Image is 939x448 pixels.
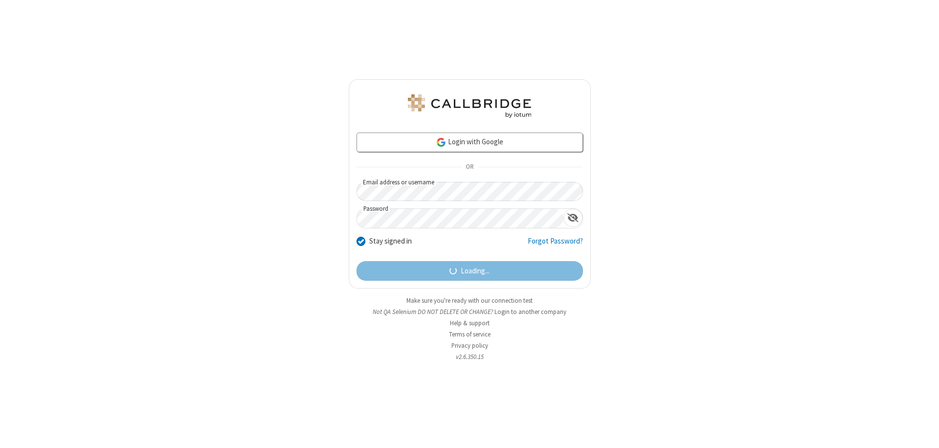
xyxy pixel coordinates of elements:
a: Help & support [450,319,490,327]
button: Login to another company [494,307,566,316]
a: Terms of service [449,330,491,338]
a: Login with Google [357,133,583,152]
iframe: Chat [915,423,932,441]
img: QA Selenium DO NOT DELETE OR CHANGE [406,94,533,118]
span: Loading... [461,266,490,277]
input: Password [357,209,563,228]
label: Stay signed in [369,236,412,247]
input: Email address or username [357,182,583,201]
a: Forgot Password? [528,236,583,254]
span: OR [462,160,477,174]
div: Show password [563,209,582,227]
a: Make sure you're ready with our connection test [406,296,533,305]
button: Loading... [357,261,583,281]
li: Not QA Selenium DO NOT DELETE OR CHANGE? [349,307,591,316]
li: v2.6.350.15 [349,352,591,361]
a: Privacy policy [451,341,488,350]
img: google-icon.png [436,137,447,148]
